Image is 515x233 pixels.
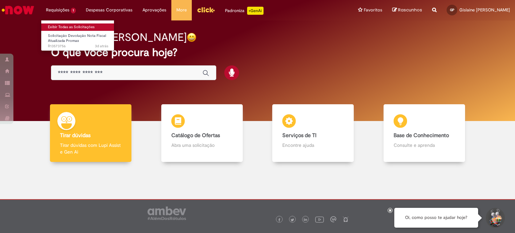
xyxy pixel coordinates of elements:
[330,216,336,222] img: logo_footer_workplace.png
[148,207,186,220] img: logo_footer_ambev_rotulo_gray.png
[95,44,108,49] span: 3d atrás
[142,7,166,13] span: Aprovações
[41,32,115,47] a: Aberto R13573756 : Solicitação Devolução Nota Fiscal Atualizada Promax
[278,218,281,222] img: logo_footer_facebook.png
[48,44,108,49] span: R13573756
[304,218,307,222] img: logo_footer_linkedin.png
[171,142,233,149] p: Abra uma solicitação
[60,132,91,139] b: Tirar dúvidas
[392,7,422,13] a: Rascunhos
[282,142,344,149] p: Encontre ajuda
[147,104,258,162] a: Catálogo de Ofertas Abra uma solicitação
[1,3,35,17] img: ServiceNow
[60,142,121,155] p: Tirar dúvidas com Lupi Assist e Gen Ai
[485,208,505,228] button: Iniciar Conversa de Suporte
[171,132,220,139] b: Catálogo de Ofertas
[282,132,317,139] b: Serviços de TI
[46,7,69,13] span: Requisições
[48,33,106,44] span: Solicitação Devolução Nota Fiscal Atualizada Promax
[51,32,187,43] h2: Boa tarde, [PERSON_NAME]
[343,216,349,222] img: logo_footer_naosei.png
[394,208,478,228] div: Oi, como posso te ajudar hoje?
[315,215,324,224] img: logo_footer_youtube.png
[257,104,369,162] a: Serviços de TI Encontre ajuda
[35,104,147,162] a: Tirar dúvidas Tirar dúvidas com Lupi Assist e Gen Ai
[394,132,449,139] b: Base de Conhecimento
[398,7,422,13] span: Rascunhos
[86,7,132,13] span: Despesas Corporativas
[95,44,108,49] time: 28/09/2025 09:22:40
[459,7,510,13] span: Gislaine [PERSON_NAME]
[51,47,464,58] h2: O que você procura hoje?
[71,8,76,13] span: 1
[291,218,294,222] img: logo_footer_twitter.png
[225,7,264,15] div: Padroniza
[41,23,115,31] a: Exibir Todas as Solicitações
[187,33,196,42] img: happy-face.png
[247,7,264,15] p: +GenAi
[369,104,480,162] a: Base de Conhecimento Consulte e aprenda
[364,7,382,13] span: Favoritos
[41,20,114,51] ul: Requisições
[197,5,215,15] img: click_logo_yellow_360x200.png
[394,142,455,149] p: Consulte e aprenda
[176,7,187,13] span: More
[450,8,454,12] span: GP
